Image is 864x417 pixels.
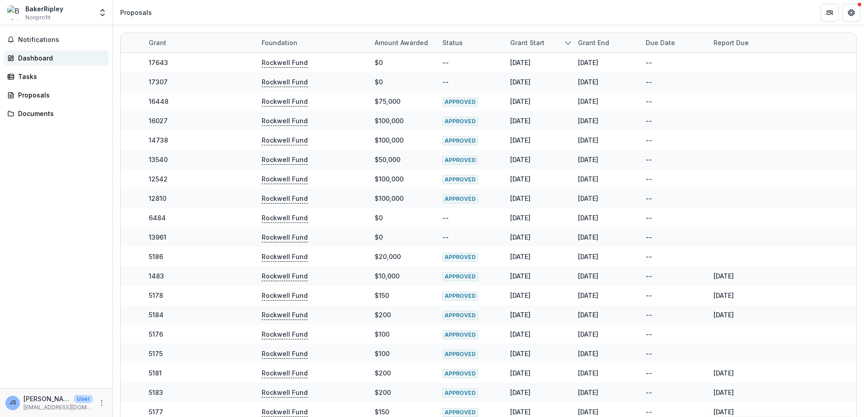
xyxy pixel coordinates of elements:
div: Proposals [120,8,152,17]
a: 17307 [149,78,168,86]
div: Due Date [640,33,708,52]
div: [DATE] [578,407,598,417]
div: -- [442,77,449,87]
span: APPROVED [442,330,478,339]
a: 13961 [149,233,166,241]
div: $10,000 [375,271,399,281]
button: More [96,398,107,408]
div: $100 [375,349,390,358]
div: Grant start [505,38,550,47]
div: Report Due [708,33,776,52]
div: -- [646,232,652,242]
div: -- [646,388,652,397]
div: [DATE] [510,97,531,106]
div: [DATE] [510,329,531,339]
span: APPROVED [442,350,478,359]
span: APPROVED [442,292,478,301]
div: -- [646,194,652,203]
div: -- [442,232,449,242]
p: User [74,395,93,403]
a: 12810 [149,195,166,202]
div: Grant [143,33,256,52]
a: [DATE] [714,408,734,416]
a: 5183 [149,389,163,396]
div: Amount awarded [369,33,437,52]
p: [EMAIL_ADDRESS][DOMAIN_NAME] [23,403,93,412]
svg: sorted descending [564,39,572,46]
button: Notifications [4,32,109,47]
a: Proposals [4,88,109,102]
div: [DATE] [510,388,531,397]
div: Foundation [256,33,369,52]
span: APPROVED [442,97,478,107]
div: -- [646,368,652,378]
a: 14738 [149,136,168,144]
div: [DATE] [578,135,598,145]
p: Rockwell Fund [262,135,308,145]
div: [DATE] [510,116,531,125]
div: Documents [18,109,102,118]
span: APPROVED [442,408,478,417]
div: [DATE] [578,349,598,358]
div: [DATE] [578,116,598,125]
a: 5181 [149,369,162,377]
div: Grant end [573,33,640,52]
div: Dashboard [18,53,102,63]
p: Rockwell Fund [262,77,308,87]
button: Get Help [842,4,860,22]
a: 5184 [149,311,164,319]
div: $50,000 [375,155,400,164]
a: [DATE] [714,389,734,396]
div: $20,000 [375,252,401,261]
div: -- [646,213,652,222]
div: [DATE] [578,368,598,378]
span: APPROVED [442,389,478,398]
div: $100,000 [375,116,404,125]
div: Status [437,38,468,47]
div: -- [646,407,652,417]
div: Status [437,33,505,52]
p: Rockwell Fund [262,252,308,262]
div: BakerRipley [25,4,63,14]
a: [DATE] [714,292,734,299]
div: [DATE] [510,368,531,378]
div: $0 [375,232,383,242]
div: -- [646,310,652,320]
div: $75,000 [375,97,400,106]
div: $200 [375,368,391,378]
span: APPROVED [442,195,478,204]
div: [DATE] [510,135,531,145]
p: Rockwell Fund [262,213,308,223]
p: Rockwell Fund [262,174,308,184]
div: $100,000 [375,174,404,184]
div: [DATE] [510,271,531,281]
div: Grant start [505,33,573,52]
p: Rockwell Fund [262,58,308,68]
div: [DATE] [578,194,598,203]
p: Rockwell Fund [262,368,308,378]
span: Nonprofit [25,14,51,22]
p: Rockwell Fund [262,349,308,359]
a: 5178 [149,292,163,299]
div: -- [646,155,652,164]
div: [DATE] [578,329,598,339]
a: [DATE] [714,272,734,280]
div: [DATE] [510,232,531,242]
div: -- [442,213,449,222]
a: 17643 [149,59,168,66]
div: -- [646,58,652,67]
div: $0 [375,77,383,87]
div: [DATE] [578,271,598,281]
div: $200 [375,388,391,397]
div: $150 [375,407,389,417]
a: 12542 [149,175,168,183]
a: 16027 [149,117,168,125]
div: [DATE] [578,232,598,242]
div: $100,000 [375,135,404,145]
div: [DATE] [510,291,531,300]
div: -- [646,291,652,300]
span: Notifications [18,36,105,44]
p: Rockwell Fund [262,329,308,339]
div: [DATE] [510,310,531,320]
